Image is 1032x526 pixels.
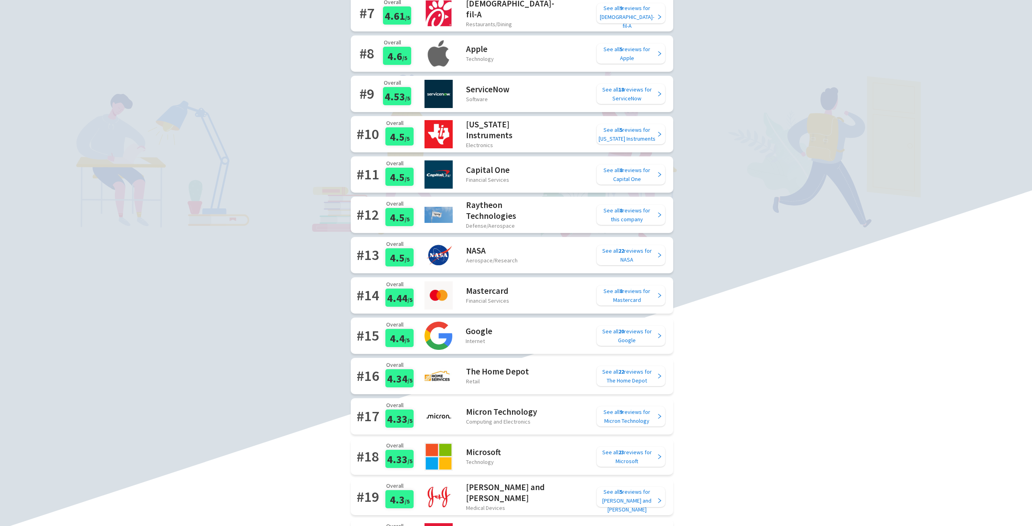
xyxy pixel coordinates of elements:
[386,401,418,410] p: Overall
[386,320,418,329] p: Overall
[598,125,655,143] div: See all reviews for [US_STATE] Instruments
[466,377,529,386] div: Retail
[385,490,414,508] div: 4.3
[357,163,379,186] h2: # 11
[424,443,453,471] img: Microsoft
[598,45,655,62] div: See all reviews for Apple
[424,40,453,68] img: Apple
[386,360,418,369] p: Overall
[618,328,624,335] b: 20
[597,84,665,104] a: See all18reviews forServiceNow
[466,417,537,426] div: Computing and Electronics
[405,256,410,263] span: /5
[620,166,622,174] b: 8
[405,337,410,344] span: /5
[597,447,665,467] a: See all23reviews forMicrosoft
[598,367,655,385] div: See all reviews for The Home Depot
[424,281,453,310] img: Mastercard
[405,216,410,223] span: /5
[357,324,379,347] h2: # 15
[424,408,453,425] img: Micron Technology
[598,166,655,183] div: See all reviews for Capital One
[386,280,418,289] p: Overall
[405,135,410,142] span: /5
[357,364,379,387] h2: # 16
[466,337,492,345] div: Internet
[466,245,518,256] h2: NASA
[597,406,665,426] a: See all9reviews forMicron Technology
[620,207,622,214] b: 8
[598,327,655,345] div: See all reviews for Google
[657,333,662,339] span: right
[424,120,453,148] img: Texas Instruments
[357,485,379,508] h2: # 19
[405,14,410,21] span: /5
[657,172,662,177] span: right
[597,366,665,386] a: See all22reviews forThe Home Depot
[657,91,662,97] span: right
[383,47,411,65] div: 4.6
[466,141,547,150] div: Electronics
[386,159,418,168] p: Overall
[405,175,410,183] span: /5
[466,503,547,512] div: Medical Devices
[424,80,453,108] img: ServiceNow
[385,369,414,387] div: 4.34
[598,287,655,304] div: See all reviews for Mastercard
[466,20,547,29] div: Restaurants/Dining
[657,252,662,258] span: right
[598,246,655,264] div: See all reviews for NASA
[618,368,624,375] b: 22
[424,241,453,269] img: NASA
[618,449,624,456] b: 23
[598,4,655,30] div: See all reviews for [DEMOGRAPHIC_DATA]-fil-A
[408,377,412,384] span: /5
[357,243,379,266] h2: # 13
[598,85,655,103] div: See all reviews for ServiceNow
[466,221,547,230] div: Defense/Aerospace
[657,454,662,459] span: right
[598,487,655,514] div: See all reviews for [PERSON_NAME] and [PERSON_NAME]
[466,84,510,95] h2: ServiceNow
[466,200,547,221] h2: Raytheon Technologies
[466,285,509,296] h2: Mastercard
[620,4,622,12] b: 9
[657,51,662,56] span: right
[598,407,655,425] div: See all reviews for Micron Technology
[597,326,665,346] a: See all20reviews forGoogle
[466,447,501,457] h2: Microsoft
[620,488,622,495] b: 5
[466,256,518,265] div: Aerospace/Research
[466,44,494,54] h2: Apple
[385,289,414,307] div: 4.44
[384,78,415,87] p: Overall
[385,329,414,347] div: 4.4
[466,95,510,104] div: Software
[657,14,662,20] span: right
[408,417,412,424] span: /5
[424,160,453,189] img: Capital One
[597,285,665,306] a: See all8reviews forMastercard
[466,457,501,466] div: Technology
[657,373,662,379] span: right
[597,164,665,185] a: See all8reviews forCapital One
[357,284,379,307] h2: # 14
[405,95,410,102] span: /5
[386,199,418,208] p: Overall
[466,406,537,417] h2: Micron Technology
[408,457,412,465] span: /5
[466,482,547,503] h2: [PERSON_NAME] and [PERSON_NAME]
[402,54,407,62] span: /5
[383,6,411,25] div: 4.61
[657,414,662,419] span: right
[386,119,418,127] p: Overall
[386,239,418,248] p: Overall
[620,126,622,133] b: 5
[385,248,414,266] div: 4.5
[357,445,379,468] h2: # 18
[657,498,662,503] span: right
[620,287,622,295] b: 8
[618,247,624,254] b: 22
[386,481,418,490] p: Overall
[597,245,665,265] a: See all22reviews forNASA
